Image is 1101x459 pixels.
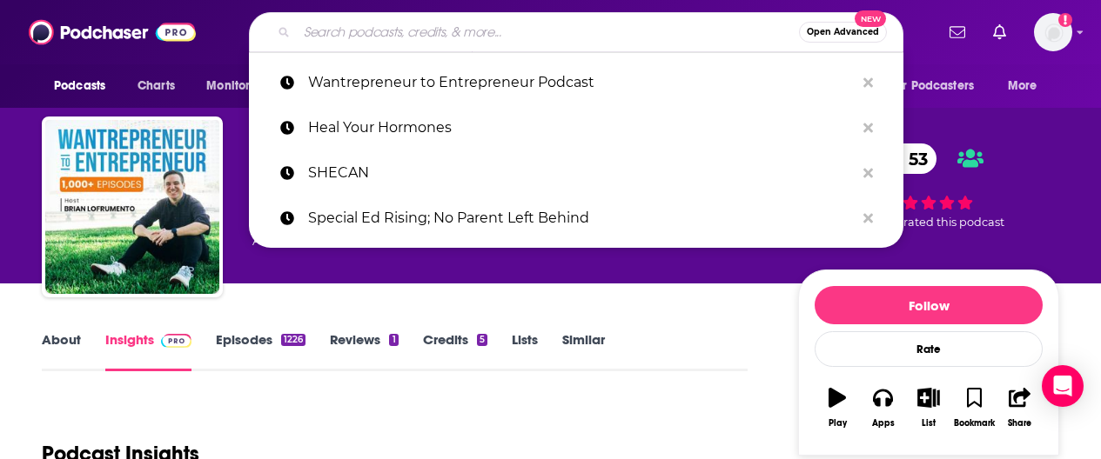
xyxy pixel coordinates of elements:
a: SHECAN [249,150,903,196]
button: Apps [860,376,905,439]
img: User Profile [1034,13,1072,51]
div: Bookmark [954,418,995,429]
a: Similar [562,331,605,371]
a: Episodes1226 [216,331,305,371]
p: Wantrepreneur to Entrepreneur Podcast [308,60,855,105]
span: Charts [138,74,175,98]
a: Wantrepreneur to Entrepreneur Podcast [249,60,903,105]
a: About [42,331,81,371]
span: New [855,10,886,27]
svg: Add a profile image [1058,13,1072,27]
a: Credits5 [423,331,487,371]
div: Open Intercom Messenger [1042,365,1084,407]
span: Podcasts [54,74,105,98]
span: For Podcasters [890,74,974,98]
a: Charts [126,70,185,103]
div: Play [829,418,847,429]
button: Share [997,376,1043,439]
div: 1 [389,334,398,346]
a: Show notifications dropdown [943,17,972,47]
div: 1226 [281,334,305,346]
a: Heal Your Hormones [249,105,903,150]
img: Wantrepreneur to Entrepreneur | Start and Grow Your Own Business [45,120,219,294]
span: rated this podcast [903,216,1004,229]
img: Podchaser - Follow, Share and Rate Podcasts [29,16,196,49]
span: Open Advanced [807,28,879,37]
button: open menu [194,70,291,103]
a: Lists [512,331,538,371]
p: SHECAN [308,150,855,196]
div: Share [1008,418,1031,429]
div: 5 [477,334,487,346]
button: open menu [42,70,128,103]
button: Bookmark [951,376,997,439]
a: Special Ed Rising; No Parent Left Behind [249,196,903,241]
button: open menu [879,70,999,103]
img: Podchaser Pro [161,334,191,348]
button: Play [815,376,860,439]
button: Open AdvancedNew [799,22,887,43]
div: A daily podcast [252,230,619,251]
p: Heal Your Hormones [308,105,855,150]
span: 53 [891,143,937,174]
a: InsightsPodchaser Pro [105,331,191,371]
button: Show profile menu [1034,13,1072,51]
input: Search podcasts, credits, & more... [297,18,799,46]
button: List [906,376,951,439]
a: Show notifications dropdown [986,17,1013,47]
div: Search podcasts, credits, & more... [249,12,903,52]
div: List [922,418,936,429]
span: Monitoring [206,74,268,98]
button: open menu [996,70,1059,103]
a: Reviews1 [330,331,398,371]
div: Apps [872,418,895,429]
a: 53 [874,143,937,174]
button: Follow [815,286,1043,324]
span: Logged in as KTMSseat4 [1034,13,1072,51]
div: Rate [815,331,1043,367]
span: More [1008,74,1037,98]
p: Special Ed Rising; No Parent Left Behind [308,196,855,241]
div: 53 1 personrated this podcast [798,132,1059,240]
